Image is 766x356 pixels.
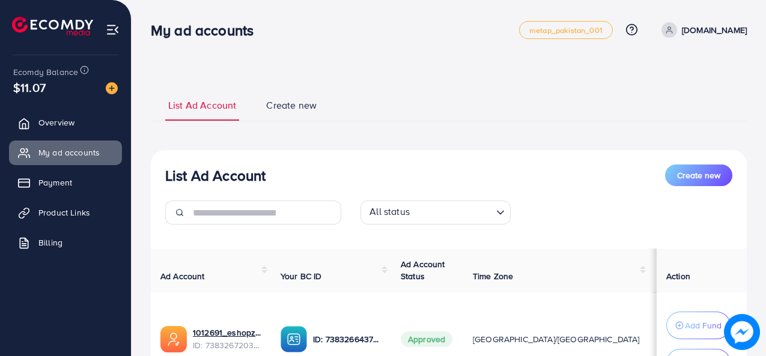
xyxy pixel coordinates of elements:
[9,110,122,134] a: Overview
[529,26,603,34] span: metap_pakistan_001
[519,21,613,39] a: metap_pakistan_001
[12,17,93,35] img: logo
[724,314,760,350] img: image
[38,146,100,158] span: My ad accounts
[38,237,62,249] span: Billing
[13,79,46,96] span: $11.07
[193,327,261,351] div: <span class='underline'>1012691_eshopz account_1719050871167</span></br>7383267203531145233
[9,231,122,255] a: Billing
[685,318,722,333] p: Add Fund
[473,270,513,282] span: Time Zone
[106,82,118,94] img: image
[666,312,731,339] button: Add Fund
[401,331,452,347] span: Approved
[38,116,74,128] span: Overview
[9,201,122,225] a: Product Links
[313,332,381,346] p: ID: 7383266437454037009
[360,201,511,225] div: Search for option
[401,258,445,282] span: Ad Account Status
[38,176,72,189] span: Payment
[193,339,261,351] span: ID: 7383267203531145233
[281,326,307,352] img: ic-ba-acc.ded83a64.svg
[193,327,261,339] a: 1012691_eshopz account_1719050871167
[666,270,690,282] span: Action
[266,98,317,112] span: Create new
[367,202,412,222] span: All status
[38,207,90,219] span: Product Links
[160,326,187,352] img: ic-ads-acc.e4c84228.svg
[473,333,640,345] span: [GEOGRAPHIC_DATA]/[GEOGRAPHIC_DATA]
[160,270,205,282] span: Ad Account
[9,140,122,164] a: My ad accounts
[281,270,322,282] span: Your BC ID
[168,98,236,112] span: List Ad Account
[682,23,747,37] p: [DOMAIN_NAME]
[677,169,720,181] span: Create new
[657,22,747,38] a: [DOMAIN_NAME]
[106,23,120,37] img: menu
[13,66,78,78] span: Ecomdy Balance
[413,203,491,222] input: Search for option
[165,167,266,184] h3: List Ad Account
[9,170,122,195] a: Payment
[665,164,732,186] button: Create new
[151,22,263,39] h3: My ad accounts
